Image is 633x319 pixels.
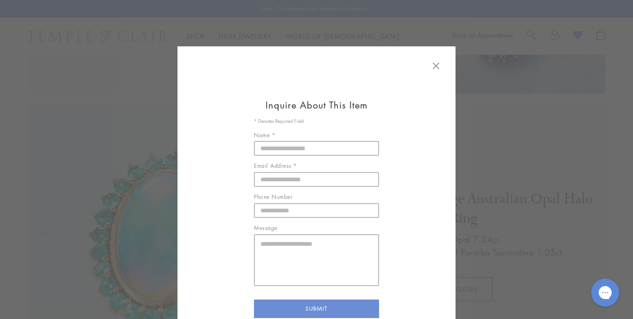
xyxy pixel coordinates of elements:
label: Message [254,223,379,233]
h1: Inquire About This Item [191,99,442,110]
label: Email Address * [254,161,379,171]
p: * Denotes Required Field [254,117,379,125]
label: Phone Number [254,192,379,202]
label: Name * [254,131,379,140]
iframe: Gorgias live chat messenger [587,275,624,310]
button: SUBMIT [254,300,379,318]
